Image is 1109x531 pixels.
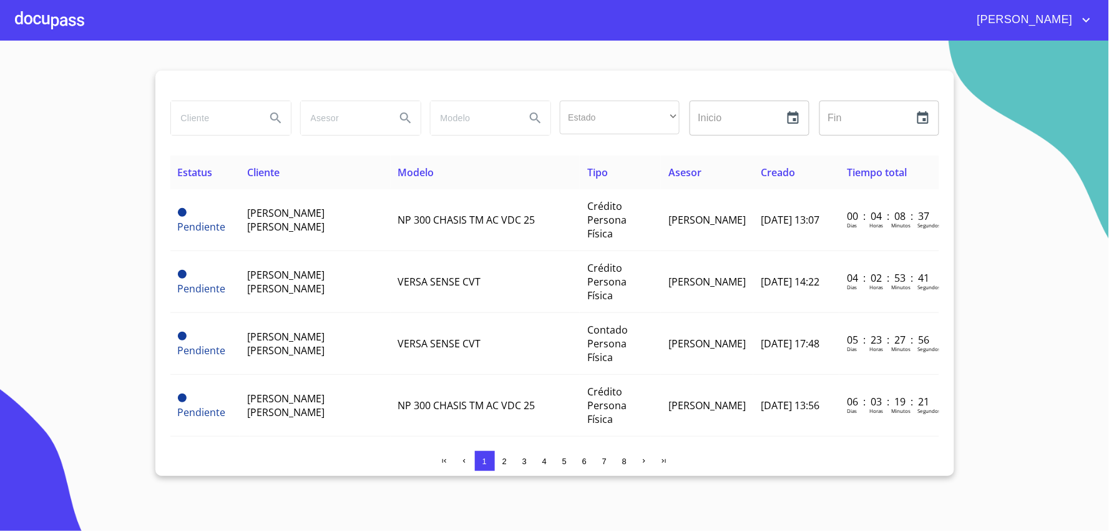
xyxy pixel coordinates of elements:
span: VERSA SENSE CVT [398,275,481,289]
p: Segundos [917,222,940,229]
span: NP 300 CHASIS TM AC VDC 25 [398,399,535,412]
span: [PERSON_NAME] [668,337,746,350]
span: Tipo [587,166,608,179]
p: Horas [869,345,883,352]
span: Contado Persona Física [587,323,628,364]
span: Pendiente [178,344,226,357]
p: Horas [869,407,883,414]
p: Minutos [891,222,911,229]
p: Dias [847,222,857,229]
span: [DATE] 14:22 [761,275,819,289]
span: Pendiente [178,282,226,295]
p: Dias [847,407,857,414]
button: 2 [495,451,515,471]
span: 4 [542,457,547,466]
span: [PERSON_NAME] [PERSON_NAME] [247,392,325,419]
span: Pendiente [178,405,226,419]
p: Dias [847,345,857,352]
p: Minutos [891,407,911,414]
span: [PERSON_NAME] [668,213,746,227]
p: 04 : 02 : 53 : 41 [847,271,931,285]
span: Creado [761,166,795,179]
button: account of current user [968,10,1094,30]
span: Crédito Persona Física [587,261,627,302]
span: 5 [562,457,567,466]
button: 7 [595,451,615,471]
p: 05 : 23 : 27 : 56 [847,333,931,347]
p: 06 : 03 : 19 : 21 [847,395,931,409]
button: Search [261,103,291,133]
span: Crédito Persona Física [587,199,627,241]
button: 5 [555,451,575,471]
span: Tiempo total [847,166,907,179]
span: 3 [522,457,527,466]
span: [DATE] 13:07 [761,213,819,227]
button: Search [520,103,550,133]
span: Estatus [178,166,213,179]
button: 8 [615,451,635,471]
span: Modelo [398,166,434,179]
p: Horas [869,222,883,229]
p: 00 : 04 : 08 : 37 [847,209,931,223]
span: 6 [582,457,587,466]
span: 2 [502,457,507,466]
span: Asesor [668,166,701,179]
span: 1 [482,457,487,466]
p: Segundos [917,345,940,352]
span: [DATE] 13:56 [761,399,819,412]
p: Minutos [891,284,911,290]
span: Pendiente [178,208,187,217]
input: search [431,101,515,135]
p: Dias [847,284,857,290]
span: Pendiente [178,270,187,279]
span: 8 [622,457,627,466]
span: Crédito Persona Física [587,385,627,426]
span: Pendiente [178,394,187,402]
span: [PERSON_NAME] [668,275,746,289]
p: Horas [869,284,883,290]
span: Pendiente [178,220,226,234]
button: 3 [515,451,535,471]
span: Cliente [247,166,280,179]
span: [DATE] 17:48 [761,337,819,350]
span: [PERSON_NAME] [PERSON_NAME] [247,206,325,234]
p: Segundos [917,407,940,414]
span: [PERSON_NAME] [PERSON_NAME] [247,268,325,295]
span: [PERSON_NAME] [668,399,746,412]
button: 6 [575,451,595,471]
button: 4 [535,451,555,471]
span: NP 300 CHASIS TM AC VDC 25 [398,213,535,227]
button: Search [391,103,421,133]
button: 1 [475,451,495,471]
span: [PERSON_NAME] [968,10,1079,30]
span: [PERSON_NAME] [PERSON_NAME] [247,330,325,357]
input: search [171,101,256,135]
span: 7 [602,457,607,466]
p: Minutos [891,345,911,352]
span: Pendiente [178,332,187,340]
span: VERSA SENSE CVT [398,337,481,350]
div: ​ [560,101,680,134]
input: search [301,101,386,135]
p: Segundos [917,284,940,290]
